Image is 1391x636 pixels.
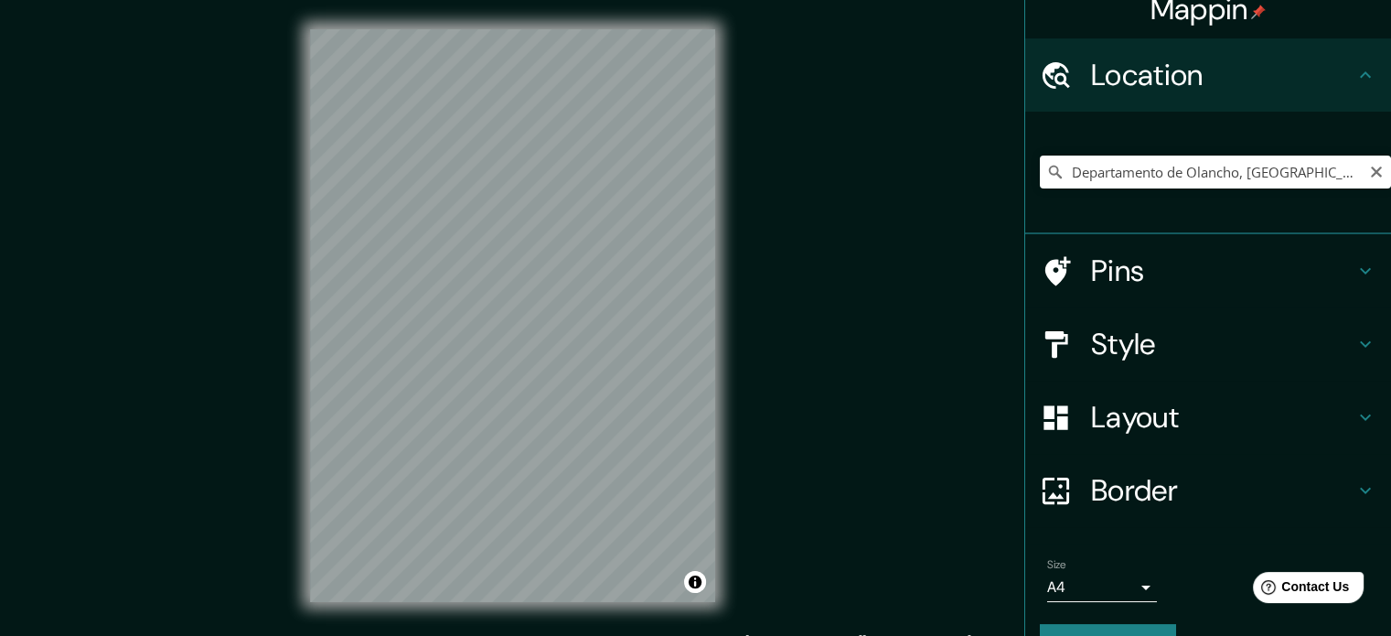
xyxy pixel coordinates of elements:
[1047,557,1066,573] label: Size
[1025,307,1391,381] div: Style
[1251,5,1266,19] img: pin-icon.png
[1025,381,1391,454] div: Layout
[310,29,715,602] canvas: Map
[1091,399,1354,436] h4: Layout
[1047,573,1157,602] div: A4
[1091,472,1354,509] h4: Border
[1025,454,1391,527] div: Border
[1025,38,1391,112] div: Location
[1369,162,1384,179] button: Clear
[1228,565,1371,616] iframe: Help widget launcher
[684,571,706,593] button: Toggle attribution
[1040,156,1391,189] input: Pick your city or area
[1091,253,1354,289] h4: Pins
[1025,234,1391,307] div: Pins
[1091,326,1354,362] h4: Style
[1091,57,1354,93] h4: Location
